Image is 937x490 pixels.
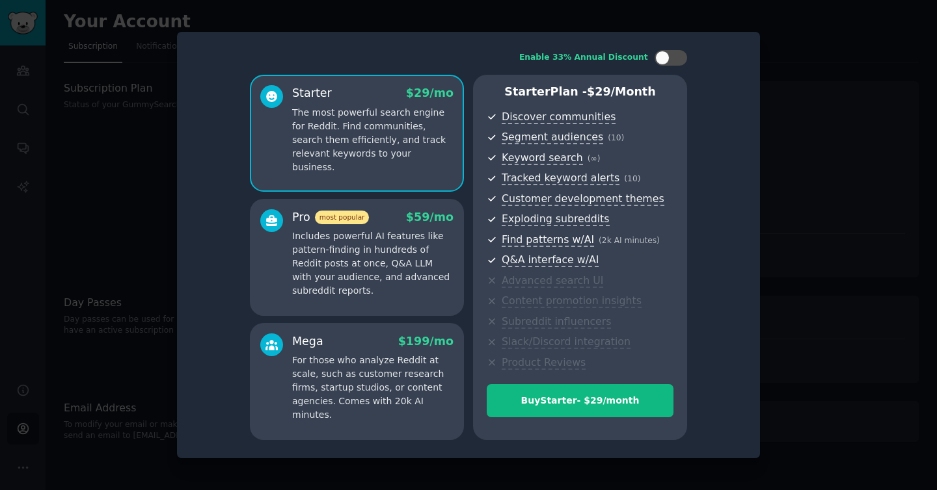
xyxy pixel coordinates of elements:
span: Advanced search UI [502,274,603,288]
span: Q&A interface w/AI [502,253,599,267]
p: The most powerful search engine for Reddit. Find communities, search them efficiently, and track ... [292,106,454,174]
span: Discover communities [502,110,616,124]
div: Buy Starter - $ 29 /month [487,394,673,407]
span: Subreddit influencers [502,315,611,329]
p: Includes powerful AI features like pattern-finding in hundreds of Reddit posts at once, Q&A LLM w... [292,229,454,298]
span: ( 10 ) [624,174,640,183]
div: Mega [292,333,323,350]
span: $ 199 /mo [398,335,454,348]
div: Enable 33% Annual Discount [519,52,648,64]
p: For those who analyze Reddit at scale, such as customer research firms, startup studios, or conte... [292,354,454,422]
div: Pro [292,209,369,226]
span: Find patterns w/AI [502,233,594,247]
span: Keyword search [502,151,583,165]
span: Tracked keyword alerts [502,172,619,185]
span: ( 2k AI minutes ) [599,236,660,245]
span: Product Reviews [502,356,586,370]
span: Slack/Discord integration [502,335,631,349]
span: $ 29 /mo [406,86,454,99]
span: Content promotion insights [502,294,642,308]
span: $ 29 /month [587,85,656,98]
span: $ 59 /mo [406,211,454,224]
div: Starter [292,85,332,101]
span: ( ∞ ) [588,154,601,163]
span: ( 10 ) [608,133,624,142]
span: Segment audiences [502,131,603,144]
button: BuyStarter- $29/month [487,384,673,417]
p: Starter Plan - [487,84,673,100]
span: most popular [315,211,370,224]
span: Customer development themes [502,192,664,206]
span: Exploding subreddits [502,213,609,226]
